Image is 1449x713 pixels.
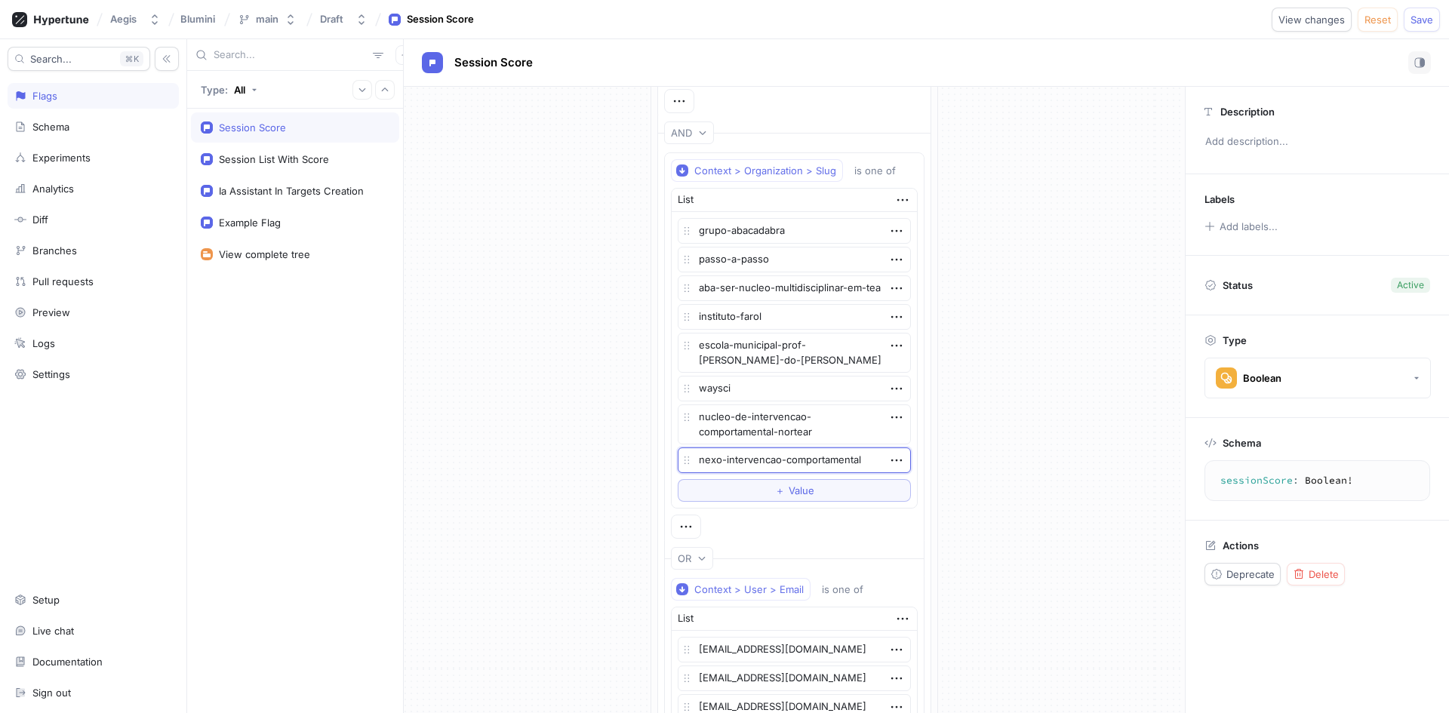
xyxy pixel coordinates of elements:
button: Context > Organization > Slug [671,159,843,182]
div: Draft [320,13,343,26]
div: Session List With Score [219,153,329,165]
textarea: instituto-farol [678,304,911,330]
div: Live chat [32,625,74,637]
div: Pull requests [32,275,94,287]
div: Preview [32,306,70,318]
p: Type: [201,84,228,96]
div: is one of [854,164,896,177]
div: Session Score [219,121,286,134]
span: ＋ [775,486,785,495]
div: Diff [32,214,48,226]
div: View complete tree [219,248,310,260]
span: Reset [1364,15,1391,24]
div: Setup [32,594,60,606]
div: is one of [822,583,863,596]
button: Search...K [8,47,150,71]
textarea: nucleo-de-intervencao-comportamental-nortear [678,404,911,444]
div: Active [1397,278,1424,292]
button: Delete [1287,563,1345,585]
div: AND [671,127,692,140]
div: Context > Organization > Slug [694,164,836,177]
textarea: passo-a-passo [678,247,911,272]
div: Boolean [1243,372,1281,385]
button: OR [671,547,713,570]
div: Experiments [32,152,91,164]
div: Context > User > Email [694,583,804,596]
span: Deprecate [1226,570,1275,579]
span: Save [1411,15,1433,24]
div: OR [678,552,691,565]
button: Aegis [104,7,167,32]
button: Collapse all [375,80,395,100]
button: View changes [1272,8,1352,32]
div: Analytics [32,183,74,195]
textarea: [EMAIL_ADDRESS][DOMAIN_NAME] [678,637,911,662]
button: Expand all [352,80,372,100]
textarea: [EMAIL_ADDRESS][DOMAIN_NAME] [678,665,911,691]
p: Status [1223,275,1253,296]
textarea: grupo-abacadabra [678,218,911,244]
p: Description [1220,106,1275,118]
div: List [678,611,694,626]
div: Aegis [110,13,137,26]
button: Context > User > Email [671,578,811,601]
button: ＋Value [678,479,911,502]
div: Session Score [407,12,474,27]
p: Labels [1204,193,1235,205]
button: Save [1404,8,1440,32]
span: Blumini [180,14,215,24]
button: Add labels... [1199,217,1282,236]
button: Type: All [195,76,263,103]
textarea: sessionScore: Boolean! [1211,467,1423,494]
div: List [678,192,694,207]
div: Ia Assistant In Targets Creation [219,185,364,197]
p: Actions [1223,539,1259,552]
button: Boolean [1204,358,1431,398]
p: Schema [1223,437,1261,449]
div: main [256,13,278,26]
div: Schema [32,121,69,133]
div: Example Flag [219,217,281,229]
span: View changes [1278,15,1345,24]
textarea: waysci [678,376,911,401]
div: Flags [32,90,57,102]
textarea: escola-municipal-prof-[PERSON_NAME]-do-[PERSON_NAME] [678,333,911,373]
textarea: aba-ser-nucleo-multidisciplinar-em-tea [678,275,911,301]
button: main [232,7,303,32]
button: is one of [848,159,918,182]
button: Deprecate [1204,563,1281,585]
input: Search... [214,48,367,63]
button: Draft [314,7,374,32]
span: Value [789,486,814,495]
span: Search... [30,54,72,63]
div: All [234,84,245,96]
textarea: nexo-intervencao-comportamental [678,447,911,473]
a: Documentation [8,649,179,675]
p: Type [1223,334,1247,346]
div: Sign out [32,687,71,699]
p: Add description... [1198,129,1436,155]
span: Delete [1309,570,1339,579]
div: Documentation [32,656,103,668]
div: Logs [32,337,55,349]
div: Settings [32,368,70,380]
div: Branches [32,244,77,257]
span: Session Score [454,57,533,69]
button: AND [664,121,714,144]
div: K [120,51,143,66]
button: Reset [1358,8,1398,32]
button: is one of [815,578,885,601]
